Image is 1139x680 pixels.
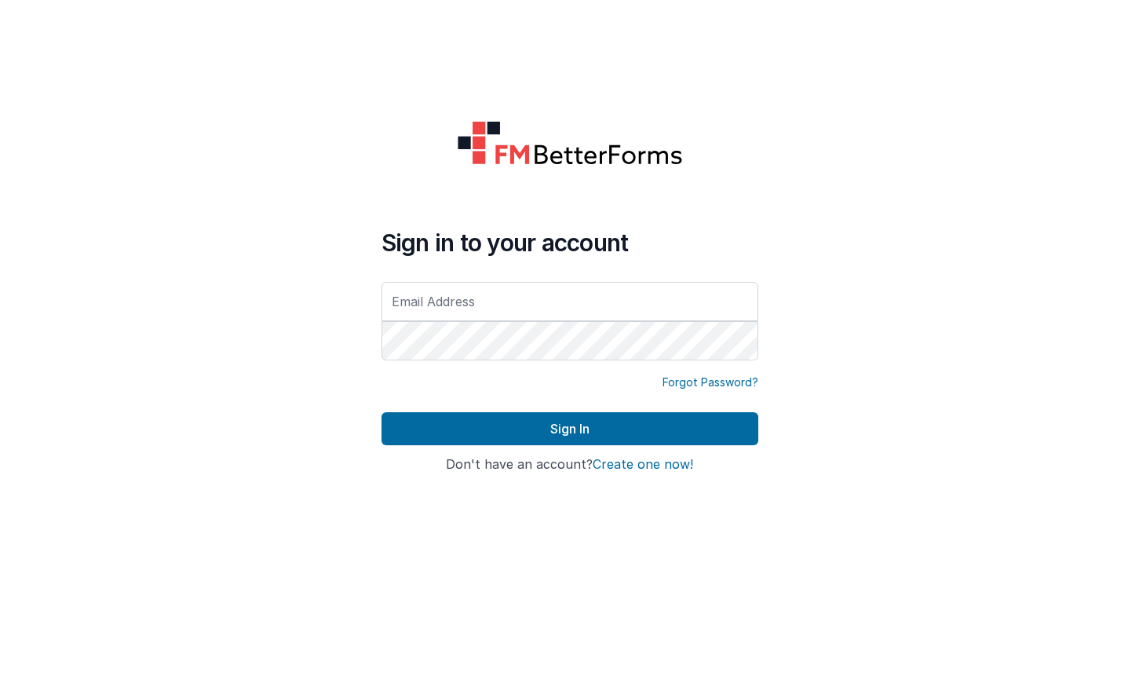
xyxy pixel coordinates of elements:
h4: Sign in to your account [381,228,758,257]
h4: Don't have an account? [381,458,758,472]
button: Create one now! [593,458,693,472]
button: Sign In [381,412,758,445]
input: Email Address [381,282,758,321]
a: Forgot Password? [663,375,758,390]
